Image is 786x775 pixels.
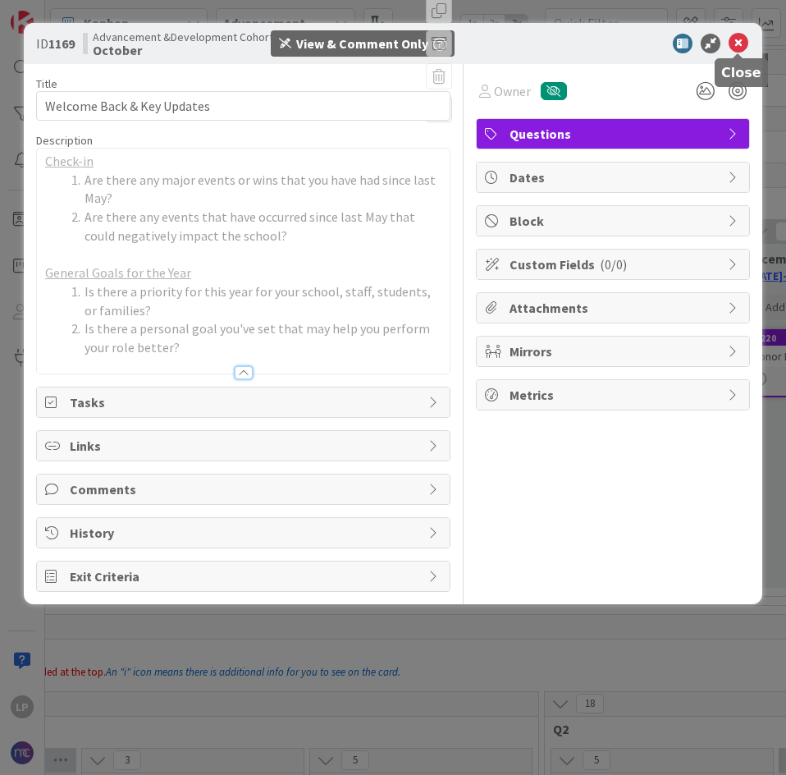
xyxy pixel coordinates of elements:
span: Links [70,436,420,456]
span: Exit Criteria [70,566,420,586]
span: Custom Fields [510,255,720,274]
span: Metrics [510,385,720,405]
li: Is there a priority for this year for your school, staff, students, or families? [65,282,441,319]
span: ID [36,34,75,53]
span: Attachments [510,298,720,318]
li: Is there a personal goal you've set that may help you perform your role better? [65,319,441,356]
li: Are there any major events or wins that you have had since last May? [65,171,441,208]
span: Description [36,133,93,148]
span: Questions [510,124,720,144]
u: General Goals for the Year [45,264,191,281]
input: type card name here... [36,91,450,121]
span: Owner [494,81,531,101]
span: ( 0/0 ) [600,256,627,273]
b: 1169 [48,35,75,52]
span: Comments [70,479,420,499]
li: Are there any events that have occurred since last May that could negatively impact the school? [65,208,441,245]
span: Dates [510,167,720,187]
label: Title [36,76,57,91]
div: View & Comment Only [296,34,428,53]
span: Mirrors [510,342,720,361]
u: Check-in [45,153,94,169]
span: History [70,523,420,543]
span: Advancement &Development Cohort Calls [93,30,299,44]
b: October [93,44,299,57]
span: Block [510,211,720,231]
span: Tasks [70,392,420,412]
h5: Close [721,65,761,80]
